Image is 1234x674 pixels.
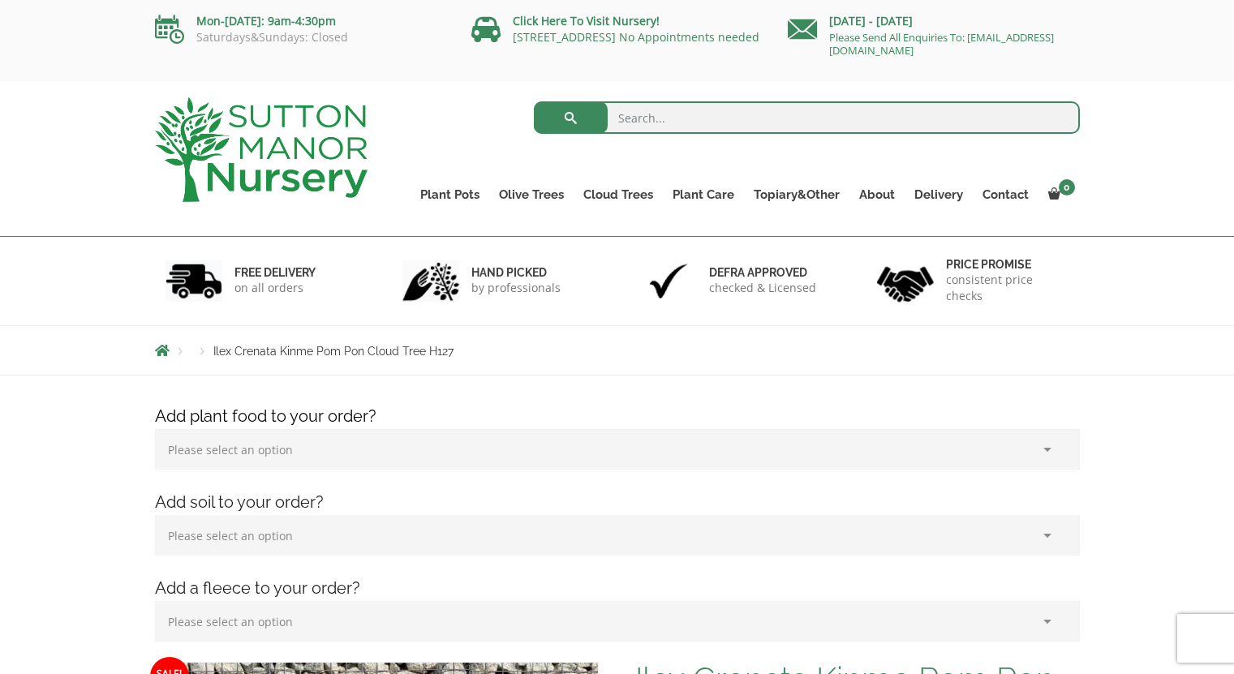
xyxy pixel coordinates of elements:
[973,183,1038,206] a: Contact
[513,13,660,28] a: Click Here To Visit Nursery!
[234,280,316,296] p: on all orders
[143,490,1092,515] h4: Add soil to your order?
[166,260,222,302] img: 1.jpg
[946,257,1069,272] h6: Price promise
[213,345,454,358] span: Ilex Crenata Kinme Pom Pon Cloud Tree H127
[155,344,1080,357] nav: Breadcrumbs
[574,183,663,206] a: Cloud Trees
[1038,183,1080,206] a: 0
[709,280,816,296] p: checked & Licensed
[143,404,1092,429] h4: Add plant food to your order?
[471,265,561,280] h6: hand picked
[849,183,905,206] a: About
[411,183,489,206] a: Plant Pots
[1059,179,1075,195] span: 0
[788,11,1080,31] p: [DATE] - [DATE]
[489,183,574,206] a: Olive Trees
[155,11,447,31] p: Mon-[DATE]: 9am-4:30pm
[155,97,368,202] img: logo
[709,265,816,280] h6: Defra approved
[471,280,561,296] p: by professionals
[640,260,697,302] img: 3.jpg
[877,256,934,306] img: 4.jpg
[946,272,1069,304] p: consistent price checks
[663,183,744,206] a: Plant Care
[143,576,1092,601] h4: Add a fleece to your order?
[234,265,316,280] h6: FREE DELIVERY
[513,29,759,45] a: [STREET_ADDRESS] No Appointments needed
[402,260,459,302] img: 2.jpg
[829,30,1054,58] a: Please Send All Enquiries To: [EMAIL_ADDRESS][DOMAIN_NAME]
[534,101,1080,134] input: Search...
[155,31,447,44] p: Saturdays&Sundays: Closed
[744,183,849,206] a: Topiary&Other
[905,183,973,206] a: Delivery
